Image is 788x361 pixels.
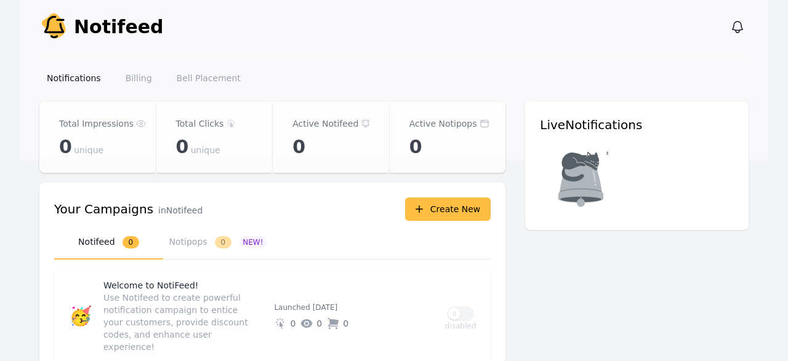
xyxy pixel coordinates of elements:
[74,16,164,38] span: Notifeed
[74,144,103,156] span: unique
[292,136,305,158] span: 0
[54,200,153,218] h3: Your Campaigns
[69,305,92,327] span: 🥳
[405,197,491,221] button: Create New
[123,236,140,248] span: 0
[274,303,435,312] p: Launched [DATE]
[54,226,163,260] button: Notifeed0
[215,236,232,248] span: 0
[409,136,422,158] span: 0
[163,226,272,260] button: Notipops0NEW!
[169,67,248,89] a: Bell Placement
[316,317,322,330] span: 0
[158,204,203,216] p: in Notifeed
[191,144,220,156] span: unique
[39,12,69,42] img: Your Company
[292,116,358,131] p: Active Notifeed
[39,12,164,42] a: Notifeed
[343,317,348,330] span: 0
[54,226,491,260] nav: Tabs
[118,67,159,89] a: Billing
[409,116,477,131] p: Active Notipops
[176,136,188,158] span: 0
[239,236,267,248] span: NEW!
[103,292,259,353] p: Use Notifeed to create powerful notification campaign to entice your customers, provide discount ...
[59,136,71,158] span: 0
[103,279,264,292] p: Welcome to NotiFeed!
[290,317,295,330] span: 0
[445,321,476,331] p: disabled
[540,116,734,133] h3: Live Notifications
[176,116,224,131] p: Total Clicks
[59,116,134,131] p: Total Impressions
[39,67,108,89] a: Notifications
